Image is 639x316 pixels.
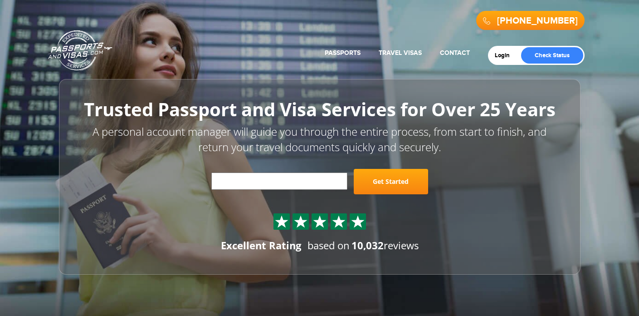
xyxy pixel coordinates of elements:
[351,238,419,252] span: reviews
[221,238,301,252] div: Excellent Rating
[354,169,428,194] a: Get Started
[313,215,327,228] img: Sprite St
[79,99,560,119] h1: Trusted Passport and Visa Services for Over 25 Years
[521,47,583,64] a: Check Status
[440,49,470,57] a: Contact
[351,238,384,252] strong: 10,032
[351,215,365,228] img: Sprite St
[294,215,307,228] img: Sprite St
[79,124,560,155] p: A personal account manager will guide you through the entire process, from start to finish, and r...
[325,49,361,57] a: Passports
[495,52,516,59] a: Login
[307,238,350,252] span: based on
[497,15,578,26] a: [PHONE_NUMBER]
[275,215,288,228] img: Sprite St
[48,30,112,71] a: Passports & [DOMAIN_NAME]
[332,215,346,228] img: Sprite St
[379,49,422,57] a: Travel Visas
